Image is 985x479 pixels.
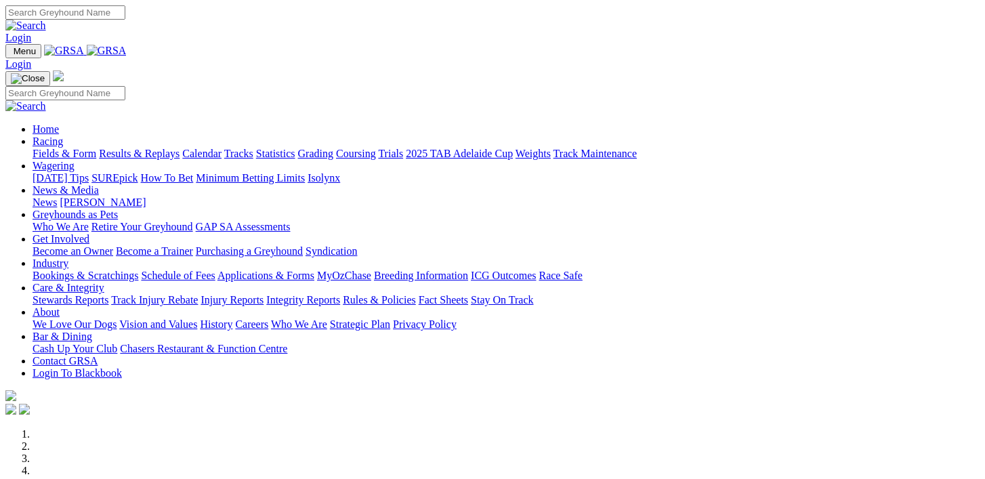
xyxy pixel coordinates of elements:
[33,270,980,282] div: Industry
[393,318,457,330] a: Privacy Policy
[378,148,403,159] a: Trials
[196,221,291,232] a: GAP SA Assessments
[196,245,303,257] a: Purchasing a Greyhound
[33,270,138,281] a: Bookings & Scratchings
[111,294,198,306] a: Track Injury Rebate
[87,45,127,57] img: GRSA
[60,196,146,208] a: [PERSON_NAME]
[5,86,125,100] input: Search
[33,343,117,354] a: Cash Up Your Club
[33,196,57,208] a: News
[224,148,253,159] a: Tracks
[99,148,180,159] a: Results & Replays
[33,196,980,209] div: News & Media
[116,245,193,257] a: Become a Trainer
[256,148,295,159] a: Statistics
[330,318,390,330] a: Strategic Plan
[471,270,536,281] a: ICG Outcomes
[201,294,264,306] a: Injury Reports
[91,172,138,184] a: SUREpick
[33,294,980,306] div: Care & Integrity
[266,294,340,306] a: Integrity Reports
[471,294,533,306] a: Stay On Track
[33,306,60,318] a: About
[5,71,50,86] button: Toggle navigation
[33,148,980,160] div: Racing
[33,233,89,245] a: Get Involved
[14,46,36,56] span: Menu
[5,404,16,415] img: facebook.svg
[271,318,327,330] a: Who We Are
[308,172,340,184] a: Isolynx
[343,294,416,306] a: Rules & Policies
[44,45,84,57] img: GRSA
[33,245,980,257] div: Get Involved
[33,172,89,184] a: [DATE] Tips
[119,318,197,330] a: Vision and Values
[33,123,59,135] a: Home
[306,245,357,257] a: Syndication
[33,221,89,232] a: Who We Are
[317,270,371,281] a: MyOzChase
[217,270,314,281] a: Applications & Forms
[33,172,980,184] div: Wagering
[419,294,468,306] a: Fact Sheets
[91,221,193,232] a: Retire Your Greyhound
[553,148,637,159] a: Track Maintenance
[196,172,305,184] a: Minimum Betting Limits
[5,5,125,20] input: Search
[235,318,268,330] a: Careers
[336,148,376,159] a: Coursing
[33,257,68,269] a: Industry
[33,331,92,342] a: Bar & Dining
[33,160,75,171] a: Wagering
[33,209,118,220] a: Greyhounds as Pets
[374,270,468,281] a: Breeding Information
[141,270,215,281] a: Schedule of Fees
[5,100,46,112] img: Search
[406,148,513,159] a: 2025 TAB Adelaide Cup
[120,343,287,354] a: Chasers Restaurant & Function Centre
[53,70,64,81] img: logo-grsa-white.png
[33,318,117,330] a: We Love Our Dogs
[33,355,98,367] a: Contact GRSA
[182,148,222,159] a: Calendar
[5,44,41,58] button: Toggle navigation
[33,184,99,196] a: News & Media
[5,20,46,32] img: Search
[5,390,16,401] img: logo-grsa-white.png
[19,404,30,415] img: twitter.svg
[33,294,108,306] a: Stewards Reports
[11,73,45,84] img: Close
[5,58,31,70] a: Login
[33,148,96,159] a: Fields & Form
[33,245,113,257] a: Become an Owner
[33,282,104,293] a: Care & Integrity
[516,148,551,159] a: Weights
[200,318,232,330] a: History
[298,148,333,159] a: Grading
[539,270,582,281] a: Race Safe
[5,32,31,43] a: Login
[33,367,122,379] a: Login To Blackbook
[141,172,194,184] a: How To Bet
[33,318,980,331] div: About
[33,136,63,147] a: Racing
[33,343,980,355] div: Bar & Dining
[33,221,980,233] div: Greyhounds as Pets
